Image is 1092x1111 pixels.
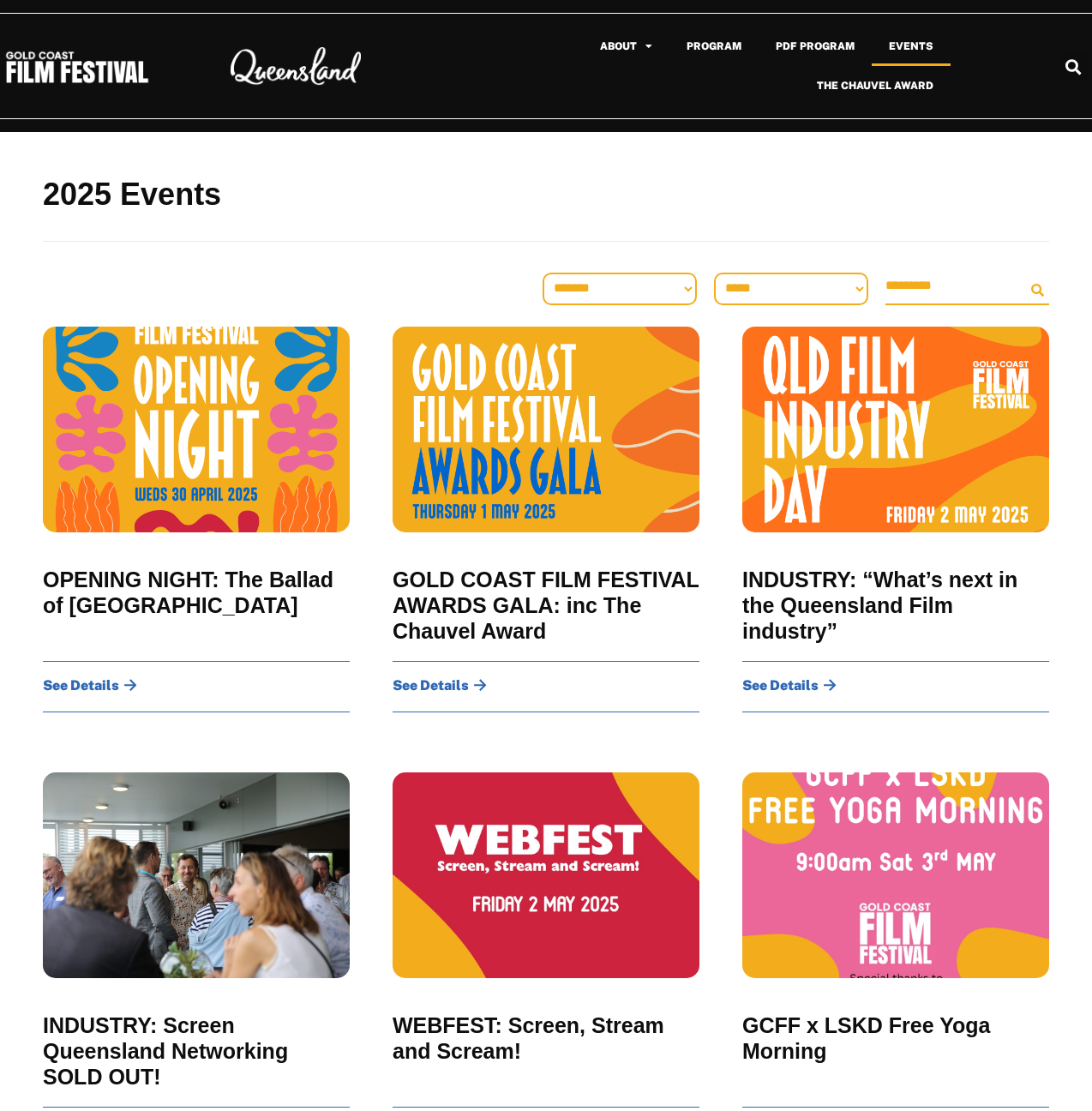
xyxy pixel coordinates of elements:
a: INDUSTRY: Screen Queensland Networking SOLD OUT! [43,1012,350,1090]
a: WEBFEST: Screen, Stream and Scream! [393,1012,699,1064]
a: PDF Program [759,27,872,66]
a: GOLD COAST FILM FESTIVAL AWARDS GALA: inc The Chauvel Award [393,567,699,644]
h2: 2025 Events [43,175,1049,215]
a: See Details [43,679,137,693]
input: Search Filter [885,267,1024,305]
span: See Details [43,679,119,693]
a: See Details [742,679,837,693]
a: About [583,27,669,66]
select: Sort filter [543,273,697,305]
a: Program [669,27,759,66]
nav: Menu [487,27,951,105]
div: Search [1059,53,1088,81]
a: INDUSTRY: “What’s next in the Queensland Film industry” [742,567,1049,644]
a: Events [872,27,951,66]
select: Venue Filter [714,273,868,305]
a: GCFF x LSKD Free Yoga Morning [742,1012,1049,1064]
span: See Details [742,679,819,693]
a: The Chauvel Award [800,66,951,105]
span: See Details [393,679,469,693]
a: See Details [393,679,487,693]
a: OPENING NIGHT: The Ballad of [GEOGRAPHIC_DATA] [43,567,350,618]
